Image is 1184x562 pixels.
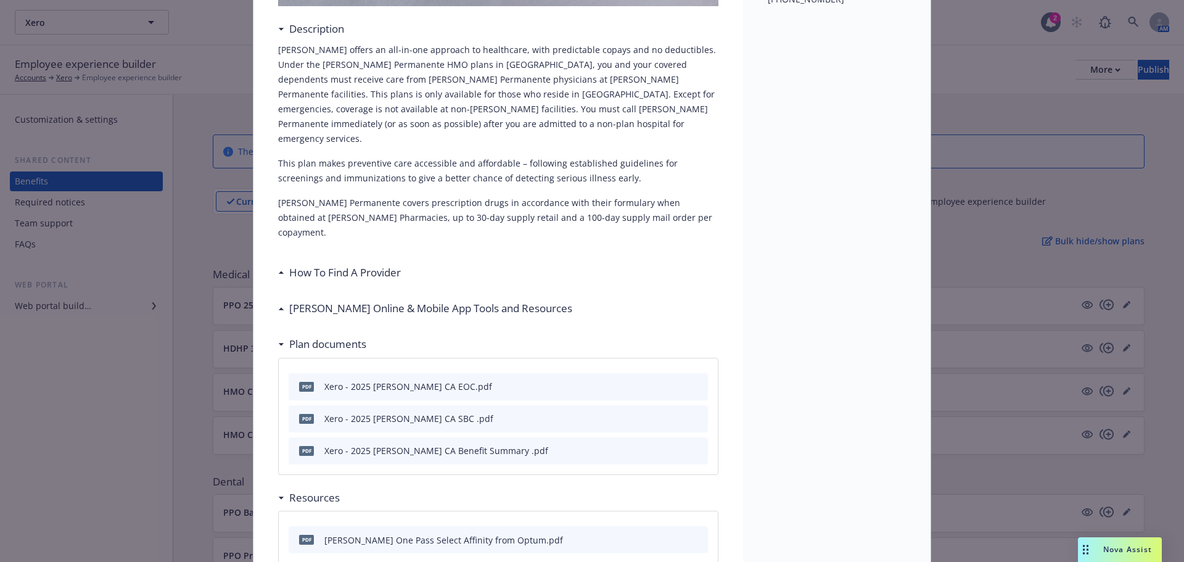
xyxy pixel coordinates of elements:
span: pdf [299,446,314,455]
span: pdf [299,414,314,423]
button: download file [672,380,682,393]
button: download file [672,444,682,457]
span: pdf [299,535,314,544]
span: Nova Assist [1103,544,1152,555]
div: How To Find A Provider [278,265,401,281]
h3: Plan documents [289,336,366,352]
div: Resources [278,490,340,506]
p: [PERSON_NAME] offers an all-in-one approach to healthcare, with predictable copays and no deducti... [278,43,718,146]
button: preview file [692,534,703,547]
h3: [PERSON_NAME] Online & Mobile App Tools and Resources [289,300,572,316]
p: [PERSON_NAME] Permanente covers prescription drugs in accordance with their formulary when obtain... [278,196,718,240]
button: preview file [692,444,703,457]
div: [PERSON_NAME] One Pass Select Affinity from Optum.pdf [324,534,563,547]
div: Xero - 2025 [PERSON_NAME] CA Benefit Summary .pdf [324,444,548,457]
div: Description [278,21,344,37]
h3: Description [289,21,344,37]
span: pdf [299,382,314,391]
h3: Resources [289,490,340,506]
div: Plan documents [278,336,366,352]
button: download file [672,412,682,425]
button: Nova Assist [1078,537,1162,562]
button: download file [672,534,682,547]
button: preview file [692,380,703,393]
h3: How To Find A Provider [289,265,401,281]
p: This plan makes preventive care accessible and affordable – following established guidelines for ... [278,156,718,186]
div: Xero - 2025 [PERSON_NAME] CA SBC .pdf [324,412,493,425]
div: [PERSON_NAME] Online & Mobile App Tools and Resources [278,300,572,316]
button: preview file [692,412,703,425]
div: Drag to move [1078,537,1093,562]
div: Xero - 2025 [PERSON_NAME] CA EOC.pdf [324,380,492,393]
